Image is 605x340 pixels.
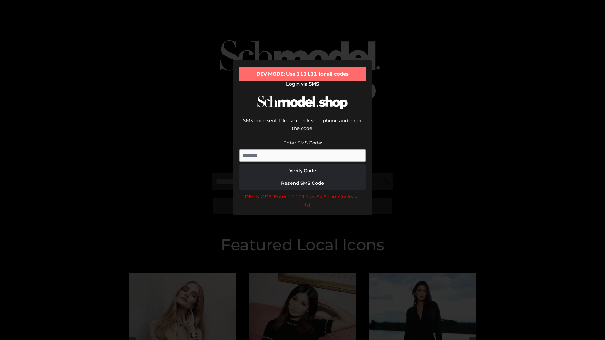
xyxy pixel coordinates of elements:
[239,81,366,87] h2: Login via SMS
[239,193,366,209] div: DEV MODE: Enter 111111 as SMS code (or leave empty).
[239,177,366,190] button: Resend SMS Code
[255,90,350,115] img: Schmodel Logo
[239,67,366,81] div: DEV MODE: Use 111111 for all codes
[283,140,322,146] label: Enter SMS Code:
[239,164,366,177] button: Verify Code
[239,116,366,139] div: SMS code sent. Please check your phone and enter the code.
